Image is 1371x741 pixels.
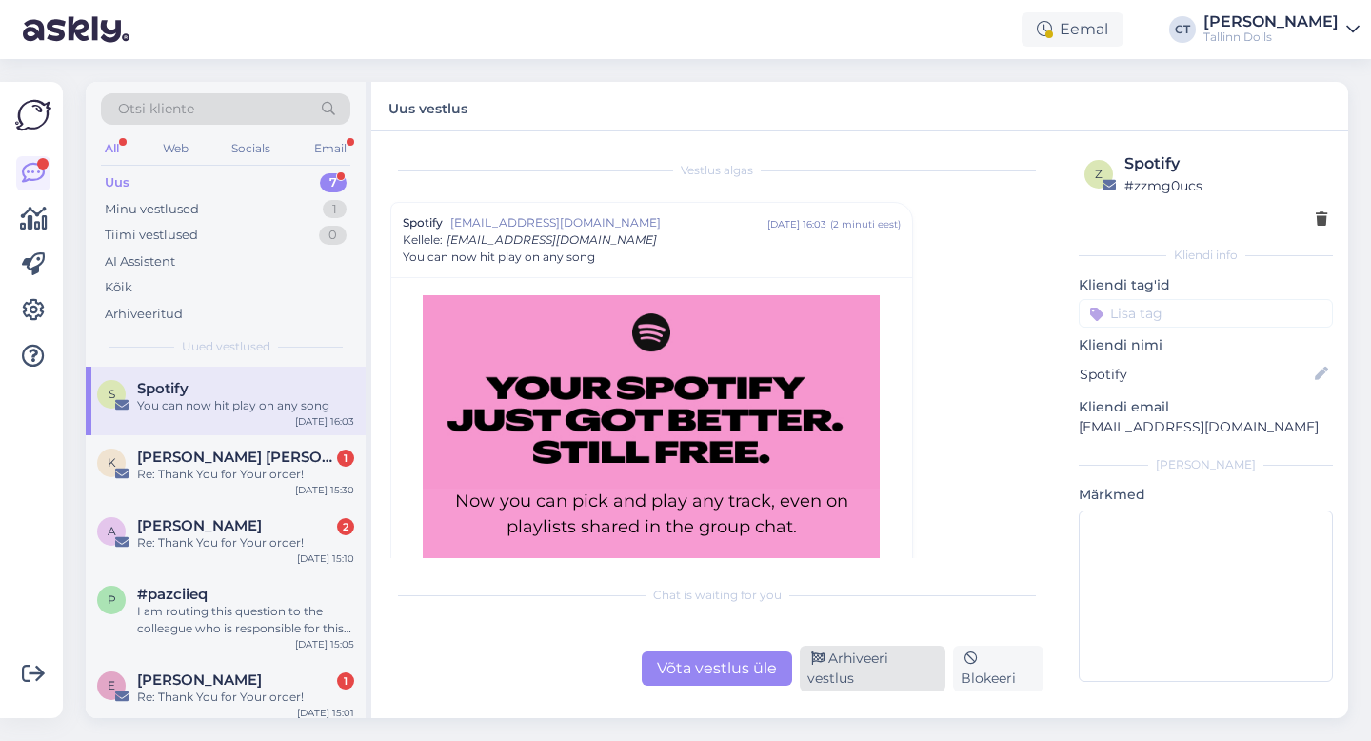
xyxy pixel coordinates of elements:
[320,173,347,192] div: 7
[1022,12,1123,47] div: Eemal
[137,603,354,637] div: I am routing this question to the colleague who is responsible for this topic. The reply might ta...
[137,449,335,466] span: Kristi Leping
[447,232,657,247] span: [EMAIL_ADDRESS][DOMAIN_NAME]
[105,200,199,219] div: Minu vestlused
[446,489,857,540] div: Now you can pick and play any track, even on playlists shared in the group chat.
[1203,14,1339,30] div: [PERSON_NAME]
[137,671,262,689] span: Ester Lokko
[403,249,595,266] span: You can now hit play on any song
[337,518,354,535] div: 2
[105,252,175,271] div: AI Assistent
[642,651,792,686] div: Võta vestlus üle
[337,450,354,467] div: 1
[295,414,354,429] div: [DATE] 16:03
[108,455,116,470] span: K
[1079,335,1333,355] p: Kliendi nimi
[228,136,274,161] div: Socials
[390,587,1043,604] div: Chat is waiting for you
[767,217,826,231] div: [DATE] 16:03
[323,200,347,219] div: 1
[953,646,1043,691] div: Blokeeri
[159,136,192,161] div: Web
[403,232,443,247] span: Kellele :
[105,226,198,245] div: Tiimi vestlused
[1095,167,1103,181] span: z
[1079,485,1333,505] p: Märkmed
[1124,175,1327,196] div: # zzmg0ucs
[108,678,115,692] span: E
[1203,30,1339,45] div: Tallinn Dolls
[1079,299,1333,328] input: Lisa tag
[137,586,208,603] span: #pazciieq
[1203,14,1360,45] a: [PERSON_NAME]Tallinn Dolls
[388,93,467,119] label: Uus vestlus
[137,689,354,706] div: Re: Thank You for Your order!
[310,136,350,161] div: Email
[137,534,354,551] div: Re: Thank You for Your order!
[105,305,183,324] div: Arhiveeritud
[109,387,115,401] span: S
[108,524,116,538] span: A
[295,483,354,497] div: [DATE] 15:30
[137,466,354,483] div: Re: Thank You for Your order!
[1079,247,1333,264] div: Kliendi info
[137,380,189,397] span: Spotify
[108,592,116,607] span: p
[1079,275,1333,295] p: Kliendi tag'id
[319,226,347,245] div: 0
[1080,364,1311,385] input: Lisa nimi
[137,397,354,414] div: You can now hit play on any song
[1079,417,1333,437] p: [EMAIL_ADDRESS][DOMAIN_NAME]
[118,99,194,119] span: Otsi kliente
[182,338,270,355] span: Uued vestlused
[390,162,1043,179] div: Vestlus algas
[137,517,262,534] span: Aili Piirak
[297,551,354,566] div: [DATE] 15:10
[297,706,354,720] div: [DATE] 15:01
[800,646,945,691] div: Arhiveeri vestlus
[105,173,129,192] div: Uus
[1079,456,1333,473] div: [PERSON_NAME]
[830,217,901,231] div: ( 2 minuti eest )
[423,295,880,490] img: Spotify Image Header
[1079,397,1333,417] p: Kliendi email
[295,637,354,651] div: [DATE] 15:05
[105,278,132,297] div: Kõik
[1124,152,1327,175] div: Spotify
[1169,16,1196,43] div: CT
[403,214,443,231] span: Spotify
[15,97,51,133] img: Askly Logo
[337,672,354,690] div: 1
[101,136,123,161] div: All
[450,214,767,231] span: [EMAIL_ADDRESS][DOMAIN_NAME]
